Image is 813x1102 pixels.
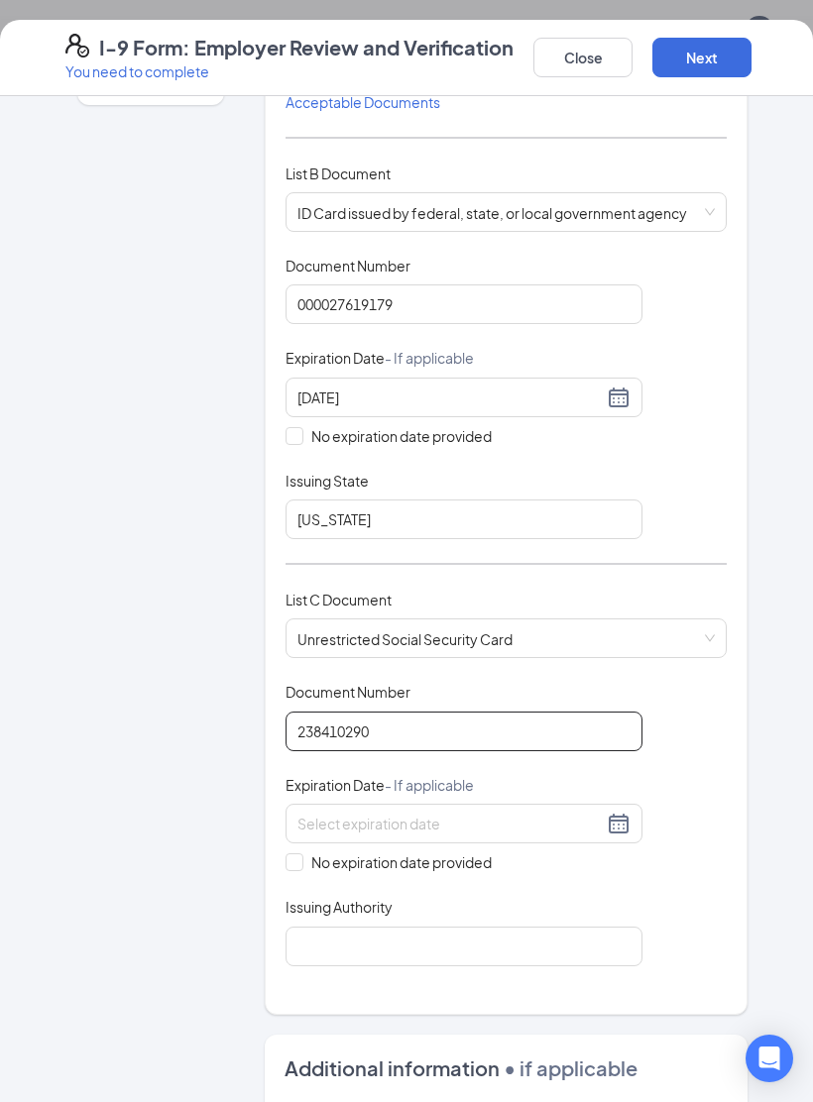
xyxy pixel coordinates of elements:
span: Issuing Authority [286,897,393,917]
span: Issuing State [286,471,369,491]
p: You need to complete [65,61,514,81]
span: Expiration Date [286,348,474,368]
button: Next [652,38,752,77]
span: List C Document [286,591,392,608]
span: Document Number [286,682,410,702]
input: 02/24/2029 [297,386,603,408]
div: Open Intercom Messenger [746,1035,793,1082]
span: ID Card issued by federal, state, or local government agency [297,193,715,231]
span: - If applicable [385,349,474,367]
span: Expiration Date [286,775,474,795]
span: - If applicable [385,776,474,794]
button: Close [533,38,633,77]
span: No expiration date provided [303,425,500,447]
h4: I-9 Form: Employer Review and Verification [99,34,514,61]
span: List B Document [286,165,391,182]
input: Select expiration date [297,813,603,834]
span: Additional information [285,1055,500,1080]
span: No expiration date provided [303,851,500,873]
svg: FormI9EVerifyIcon [65,34,89,57]
span: Document Number [286,256,410,275]
span: • if applicable [500,1055,638,1080]
span: Unrestricted Social Security Card [297,619,715,657]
